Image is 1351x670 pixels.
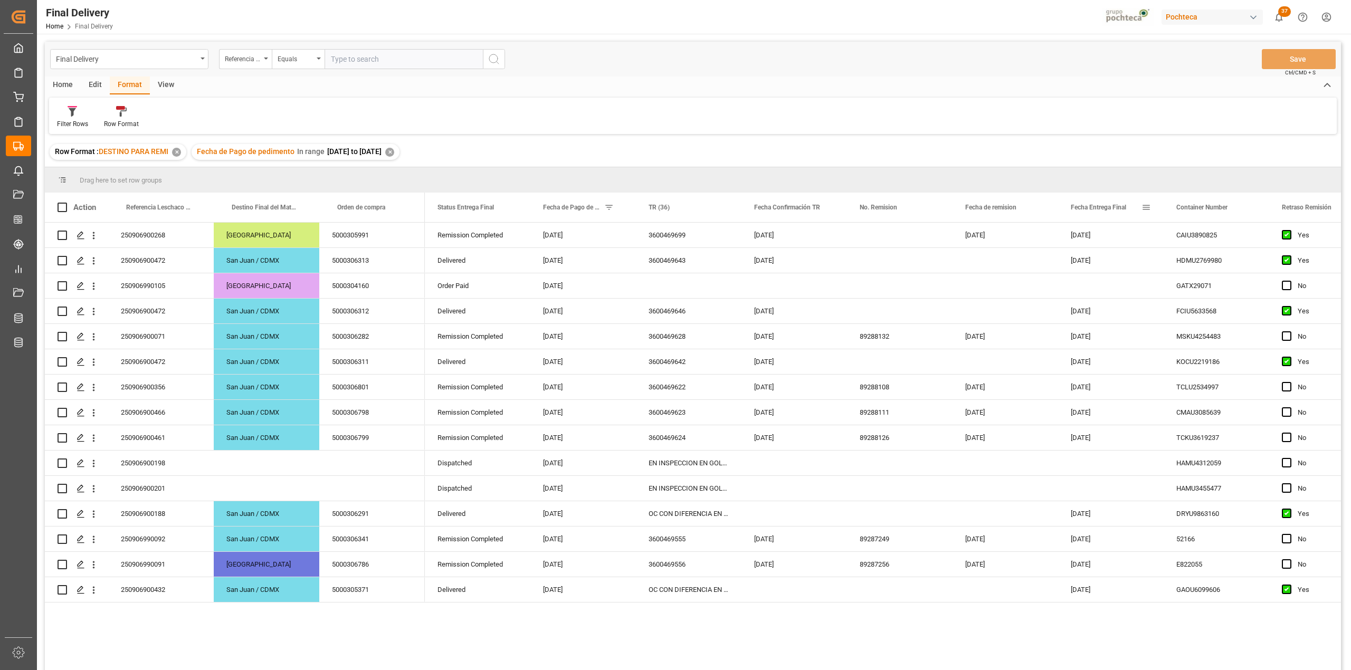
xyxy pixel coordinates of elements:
[530,577,636,602] div: [DATE]
[45,223,425,248] div: Press SPACE to select this row.
[1164,375,1269,399] div: TCLU2534997
[81,76,110,94] div: Edit
[108,425,214,450] div: 250906900461
[483,49,505,69] button: search button
[953,375,1058,399] div: [DATE]
[530,552,636,577] div: [DATE]
[57,119,88,129] div: Filter Rows
[425,223,530,247] div: Remission Completed
[741,223,847,247] div: [DATE]
[108,476,214,501] div: 250906900201
[636,501,741,526] div: OC CON DIFERENCIA EN SAP
[45,425,425,451] div: Press SPACE to select this row.
[1282,204,1331,211] span: Retraso Remisión
[425,273,530,298] div: Order Paid
[847,375,953,399] div: 89288108
[530,451,636,475] div: [DATE]
[425,451,530,475] div: Dispatched
[1267,5,1291,29] button: show 37 new notifications
[1058,552,1164,577] div: [DATE]
[319,324,425,349] div: 5000306282
[214,248,319,273] div: San Juan / CDMX
[214,324,319,349] div: San Juan / CDMX
[953,425,1058,450] div: [DATE]
[425,476,530,501] div: Dispatched
[319,577,425,602] div: 5000305371
[953,400,1058,425] div: [DATE]
[1164,451,1269,475] div: HAMU4312059
[636,425,741,450] div: 3600469624
[1164,349,1269,374] div: KOCU2219186
[530,527,636,551] div: [DATE]
[56,52,197,65] div: Final Delivery
[108,501,214,526] div: 250906900188
[741,299,847,323] div: [DATE]
[45,349,425,375] div: Press SPACE to select this row.
[45,501,425,527] div: Press SPACE to select this row.
[1058,400,1164,425] div: [DATE]
[1164,527,1269,551] div: 52166
[636,451,741,475] div: EN INSPECCION EN GOLMEX
[108,451,214,475] div: 250906900198
[150,76,182,94] div: View
[741,400,847,425] div: [DATE]
[108,223,214,247] div: 250906900268
[108,400,214,425] div: 250906900466
[530,375,636,399] div: [DATE]
[1164,248,1269,273] div: HDMU2769980
[847,324,953,349] div: 89288132
[1164,223,1269,247] div: CAIU3890825
[425,527,530,551] div: Remission Completed
[108,299,214,323] div: 250906900472
[45,248,425,273] div: Press SPACE to select this row.
[45,324,425,349] div: Press SPACE to select this row.
[425,324,530,349] div: Remission Completed
[847,400,953,425] div: 89288111
[46,23,63,30] a: Home
[1058,577,1164,602] div: [DATE]
[1278,6,1291,17] span: 37
[172,148,181,157] div: ✕
[530,476,636,501] div: [DATE]
[214,425,319,450] div: San Juan / CDMX
[1164,501,1269,526] div: DRYU9863160
[1058,501,1164,526] div: [DATE]
[45,76,81,94] div: Home
[860,204,897,211] span: No. Remision
[953,324,1058,349] div: [DATE]
[214,375,319,399] div: San Juan / CDMX
[425,400,530,425] div: Remission Completed
[530,324,636,349] div: [DATE]
[197,147,294,156] span: Fecha de Pago de pedimento
[319,400,425,425] div: 5000306798
[45,273,425,299] div: Press SPACE to select this row.
[214,349,319,374] div: San Juan / CDMX
[214,400,319,425] div: San Juan / CDMX
[45,299,425,324] div: Press SPACE to select this row.
[1164,273,1269,298] div: GATX29071
[425,299,530,323] div: Delivered
[1058,223,1164,247] div: [DATE]
[1164,299,1269,323] div: FCIU5633568
[636,527,741,551] div: 3600469555
[45,527,425,552] div: Press SPACE to select this row.
[953,223,1058,247] div: [DATE]
[847,425,953,450] div: 89288126
[108,248,214,273] div: 250906900472
[1058,375,1164,399] div: [DATE]
[425,349,530,374] div: Delivered
[741,425,847,450] div: [DATE]
[45,451,425,476] div: Press SPACE to select this row.
[530,425,636,450] div: [DATE]
[1285,69,1316,76] span: Ctrl/CMD + S
[110,76,150,94] div: Format
[297,147,325,156] span: In range
[319,273,425,298] div: 5000304160
[741,349,847,374] div: [DATE]
[319,501,425,526] div: 5000306291
[45,375,425,400] div: Press SPACE to select this row.
[319,248,425,273] div: 5000306313
[99,147,168,156] span: DESTINO PARA REMI
[425,248,530,273] div: Delivered
[327,147,382,156] span: [DATE] to [DATE]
